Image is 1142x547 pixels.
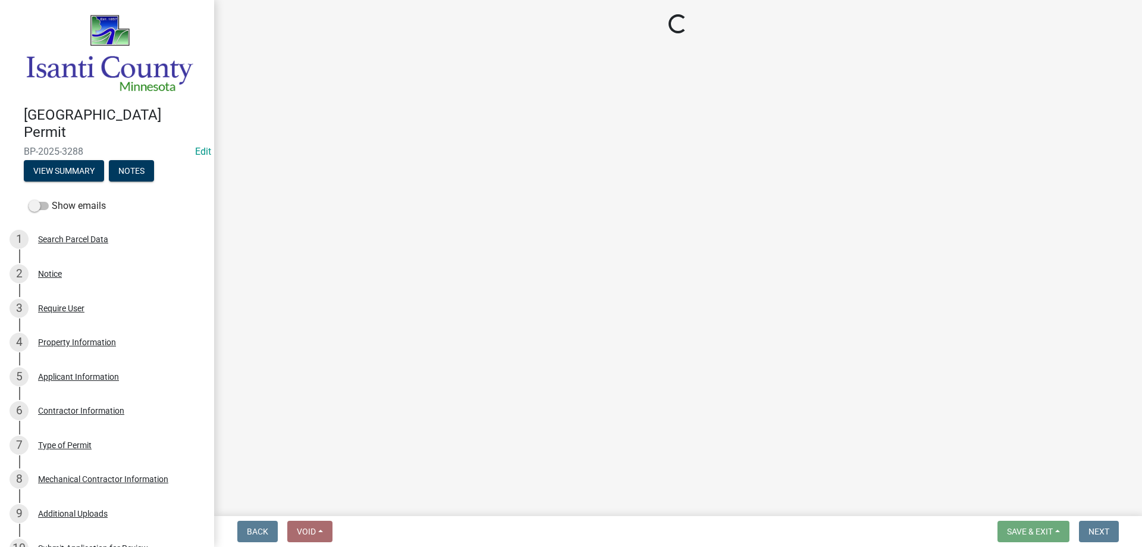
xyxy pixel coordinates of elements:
[24,12,195,94] img: Isanti County, Minnesota
[237,521,278,542] button: Back
[10,401,29,420] div: 6
[38,235,108,243] div: Search Parcel Data
[24,167,104,176] wm-modal-confirm: Summary
[38,407,124,415] div: Contractor Information
[24,146,190,157] span: BP-2025-3288
[38,304,84,312] div: Require User
[109,167,154,176] wm-modal-confirm: Notes
[195,146,211,157] a: Edit
[10,436,29,455] div: 7
[10,299,29,318] div: 3
[10,264,29,283] div: 2
[38,510,108,518] div: Additional Uploads
[29,199,106,213] label: Show emails
[247,527,268,536] span: Back
[1007,527,1053,536] span: Save & Exit
[10,504,29,523] div: 9
[38,441,92,449] div: Type of Permit
[38,475,168,483] div: Mechanical Contractor Information
[38,373,119,381] div: Applicant Information
[1079,521,1119,542] button: Next
[38,338,116,346] div: Property Information
[38,270,62,278] div: Notice
[24,160,104,182] button: View Summary
[10,367,29,386] div: 5
[109,160,154,182] button: Notes
[1088,527,1109,536] span: Next
[997,521,1069,542] button: Save & Exit
[10,470,29,489] div: 8
[297,527,316,536] span: Void
[10,333,29,352] div: 4
[195,146,211,157] wm-modal-confirm: Edit Application Number
[287,521,332,542] button: Void
[24,107,205,141] h4: [GEOGRAPHIC_DATA] Permit
[10,230,29,249] div: 1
